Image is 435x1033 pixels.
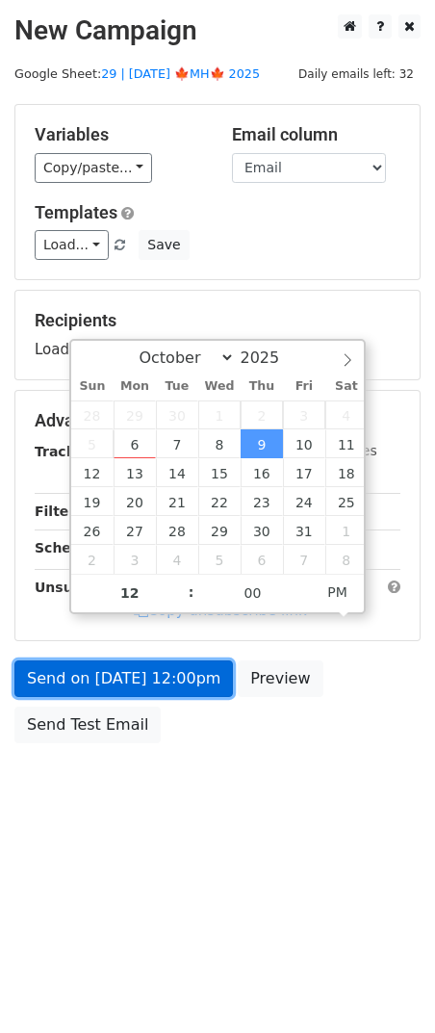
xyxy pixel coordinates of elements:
span: October 3, 2025 [283,400,325,429]
span: October 7, 2025 [156,429,198,458]
span: Daily emails left: 32 [292,64,421,85]
span: October 23, 2025 [241,487,283,516]
h5: Advanced [35,410,400,431]
a: Copy/paste... [35,153,152,183]
span: October 10, 2025 [283,429,325,458]
span: October 5, 2025 [71,429,114,458]
span: November 2, 2025 [71,545,114,574]
span: October 4, 2025 [325,400,368,429]
span: October 21, 2025 [156,487,198,516]
span: Wed [198,380,241,393]
span: Click to toggle [311,573,364,611]
a: Preview [238,660,322,697]
a: Send on [DATE] 12:00pm [14,660,233,697]
span: November 6, 2025 [241,545,283,574]
span: Sat [325,380,368,393]
span: October 8, 2025 [198,429,241,458]
span: October 25, 2025 [325,487,368,516]
span: October 13, 2025 [114,458,156,487]
span: October 6, 2025 [114,429,156,458]
h2: New Campaign [14,14,421,47]
strong: Unsubscribe [35,580,129,595]
span: Fri [283,380,325,393]
span: Sun [71,380,114,393]
span: November 7, 2025 [283,545,325,574]
input: Hour [71,574,189,612]
span: October 17, 2025 [283,458,325,487]
a: Send Test Email [14,707,161,743]
span: September 28, 2025 [71,400,114,429]
strong: Tracking [35,444,99,459]
div: Loading... [35,310,400,360]
strong: Filters [35,504,84,519]
span: November 3, 2025 [114,545,156,574]
h5: Recipients [35,310,400,331]
span: October 19, 2025 [71,487,114,516]
span: November 4, 2025 [156,545,198,574]
span: : [189,573,194,611]
span: October 27, 2025 [114,516,156,545]
a: Load... [35,230,109,260]
span: October 14, 2025 [156,458,198,487]
span: October 30, 2025 [241,516,283,545]
span: October 15, 2025 [198,458,241,487]
a: Daily emails left: 32 [292,66,421,81]
span: October 24, 2025 [283,487,325,516]
span: October 1, 2025 [198,400,241,429]
span: Thu [241,380,283,393]
span: October 26, 2025 [71,516,114,545]
a: Copy unsubscribe link [134,602,307,619]
label: UTM Codes [301,441,376,461]
span: October 22, 2025 [198,487,241,516]
span: November 1, 2025 [325,516,368,545]
span: October 9, 2025 [241,429,283,458]
small: Google Sheet: [14,66,260,81]
span: October 12, 2025 [71,458,114,487]
a: 29 | [DATE] 🍁MH🍁 2025 [101,66,260,81]
span: November 8, 2025 [325,545,368,574]
h5: Email column [232,124,400,145]
strong: Schedule [35,540,104,555]
span: October 31, 2025 [283,516,325,545]
h5: Variables [35,124,203,145]
span: September 30, 2025 [156,400,198,429]
button: Save [139,230,189,260]
span: Tue [156,380,198,393]
span: October 2, 2025 [241,400,283,429]
span: October 11, 2025 [325,429,368,458]
input: Year [235,349,304,367]
input: Minute [194,574,312,612]
span: October 29, 2025 [198,516,241,545]
span: Mon [114,380,156,393]
span: November 5, 2025 [198,545,241,574]
a: Templates [35,202,117,222]
span: October 20, 2025 [114,487,156,516]
span: October 28, 2025 [156,516,198,545]
span: October 16, 2025 [241,458,283,487]
span: September 29, 2025 [114,400,156,429]
iframe: Chat Widget [339,941,435,1033]
span: October 18, 2025 [325,458,368,487]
